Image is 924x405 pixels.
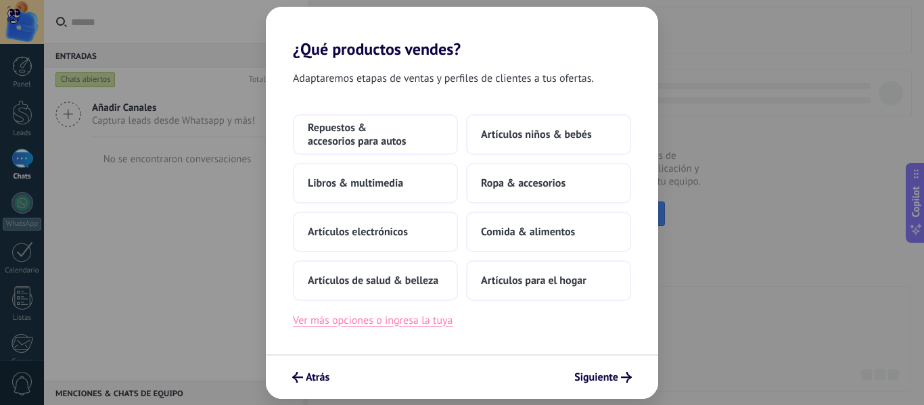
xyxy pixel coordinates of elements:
[481,176,565,190] span: Ropa & accesorios
[466,212,631,252] button: Comida & alimentos
[481,128,592,141] span: Artículos niños & bebés
[481,225,575,239] span: Comida & alimentos
[308,176,403,190] span: Libros & multimedia
[293,114,458,155] button: Repuestos & accesorios para autos
[306,373,329,382] span: Atrás
[293,70,594,87] span: Adaptaremos etapas de ventas y perfiles de clientes a tus ofertas.
[481,274,586,287] span: Artículos para el hogar
[286,366,336,389] button: Atrás
[293,212,458,252] button: Artículos electrónicos
[266,7,658,59] h2: ¿Qué productos vendes?
[466,163,631,204] button: Ropa & accesorios
[293,163,458,204] button: Libros & multimedia
[466,260,631,301] button: Artículos para el hogar
[568,366,638,389] button: Siguiente
[308,121,443,148] span: Repuestos & accesorios para autos
[293,312,453,329] button: Ver más opciones o ingresa la tuya
[466,114,631,155] button: Artículos niños & bebés
[308,274,438,287] span: Artículos de salud & belleza
[574,373,618,382] span: Siguiente
[308,225,408,239] span: Artículos electrónicos
[293,260,458,301] button: Artículos de salud & belleza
